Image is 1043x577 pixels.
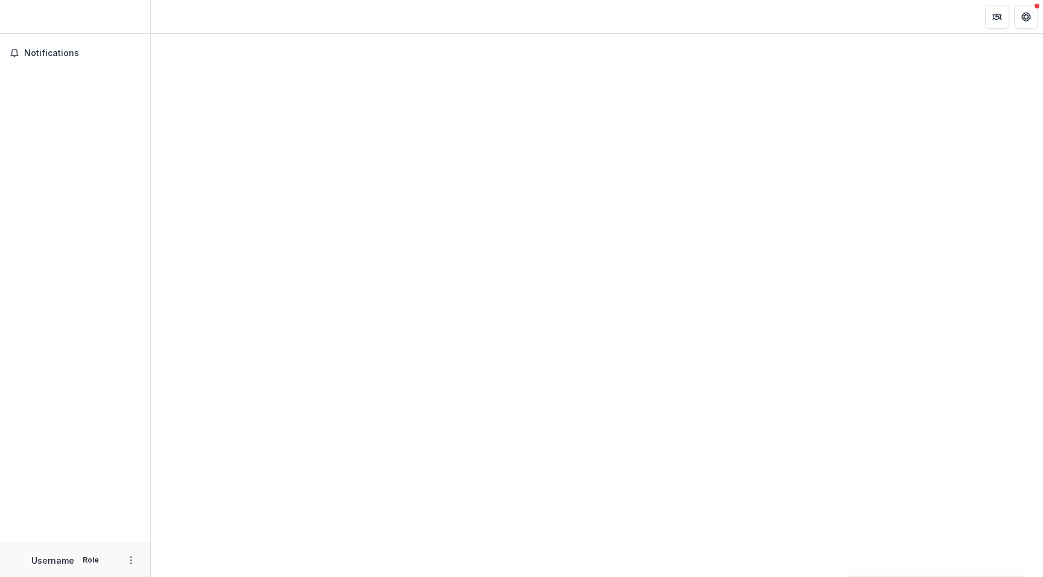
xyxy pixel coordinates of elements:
[79,555,103,566] p: Role
[985,5,1009,29] button: Partners
[24,48,141,58] span: Notifications
[124,553,138,567] button: More
[5,43,145,63] button: Notifications
[31,554,74,567] p: Username
[1014,5,1038,29] button: Get Help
